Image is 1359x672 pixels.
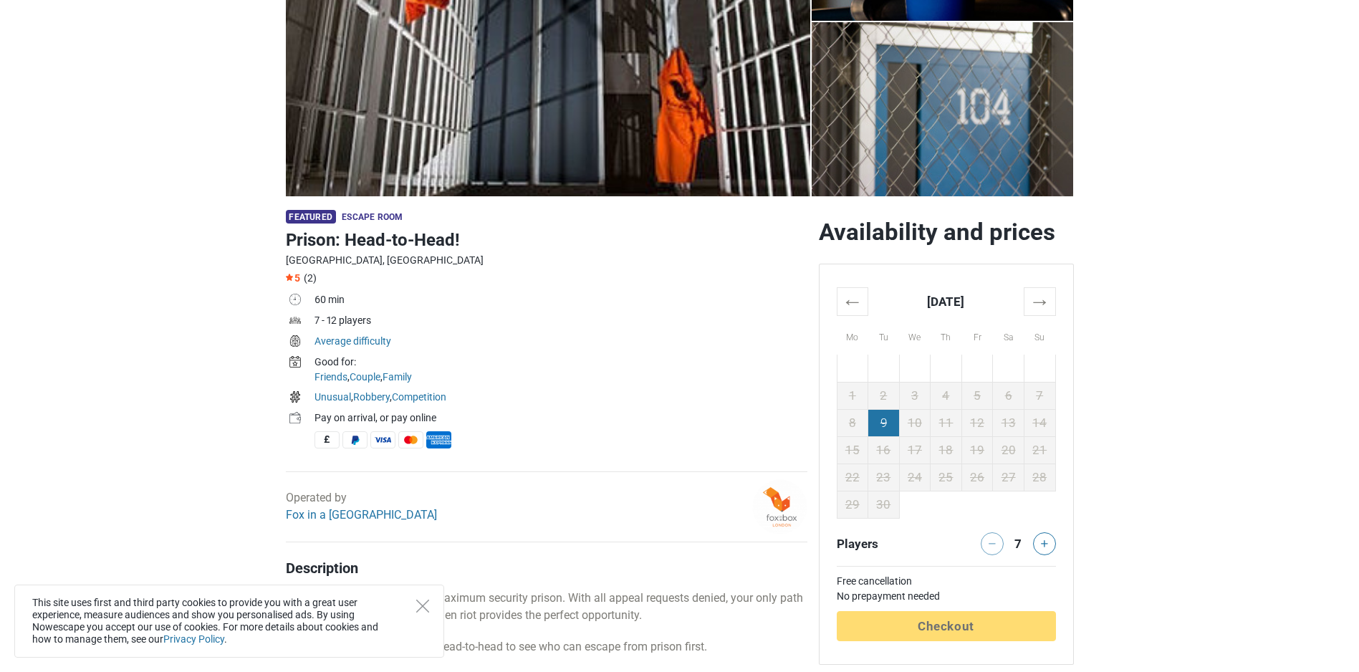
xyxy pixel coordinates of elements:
[383,371,412,383] a: Family
[163,633,224,645] a: Privacy Policy
[392,391,446,403] a: Competition
[899,436,931,464] td: 17
[961,464,993,491] td: 26
[1024,315,1055,355] th: Su
[837,315,868,355] th: Mo
[1024,436,1055,464] td: 21
[342,431,368,448] span: PayPal
[868,409,900,436] td: 9
[993,315,1024,355] th: Sa
[868,315,900,355] th: Tu
[931,436,962,464] td: 18
[370,431,395,448] span: Visa
[961,382,993,409] td: 5
[752,479,807,534] img: 9fe8593a8a330607l.png
[899,382,931,409] td: 3
[993,409,1024,436] td: 13
[1009,532,1027,552] div: 7
[286,272,300,284] span: 5
[286,590,807,624] p: You are sentenced to life in a maximum security prison. With all appeal requests denied, your onl...
[831,532,946,555] div: Players
[837,589,1056,604] td: No prepayment needed
[837,491,868,518] td: 29
[286,210,336,224] span: Featured
[14,585,444,658] div: This site uses first and third party cookies to provide you with a great user experience, measure...
[993,436,1024,464] td: 20
[837,436,868,464] td: 15
[286,508,437,522] a: Fox in a [GEOGRAPHIC_DATA]
[837,409,868,436] td: 8
[993,382,1024,409] td: 6
[1024,382,1055,409] td: 7
[868,491,900,518] td: 30
[868,382,900,409] td: 2
[416,600,429,613] button: Close
[314,411,807,426] div: Pay on arrival, or pay online
[398,431,423,448] span: MasterCard
[314,371,347,383] a: Friends
[314,431,340,448] span: Cash
[314,335,391,347] a: Average difficulty
[812,22,1074,196] img: Prison: Head-to-Head! photo 5
[286,253,807,268] div: [GEOGRAPHIC_DATA], [GEOGRAPHIC_DATA]
[868,436,900,464] td: 16
[426,431,451,448] span: American Express
[899,464,931,491] td: 24
[342,212,403,222] span: Escape room
[286,274,293,281] img: Star
[819,218,1074,246] h2: Availability and prices
[931,409,962,436] td: 11
[837,287,868,315] th: ←
[286,489,437,524] div: Operated by
[286,560,807,577] h4: Description
[899,315,931,355] th: We
[1024,464,1055,491] td: 28
[314,291,807,312] td: 60 min
[286,638,807,656] p: Split your group in 2 and play head-to-head to see who can escape from prison first.
[993,464,1024,491] td: 27
[314,388,807,409] td: , ,
[350,371,380,383] a: Couple
[1024,287,1055,315] th: →
[314,353,807,388] td: , ,
[314,312,807,332] td: 7 - 12 players
[304,272,317,284] span: (2)
[837,574,1056,589] td: Free cancellation
[286,227,807,253] h1: Prison: Head-to-Head!
[961,315,993,355] th: Fr
[868,287,1024,315] th: [DATE]
[314,391,351,403] a: Unusual
[931,315,962,355] th: Th
[931,382,962,409] td: 4
[353,391,390,403] a: Robbery
[1024,409,1055,436] td: 14
[314,355,807,370] div: Good for:
[837,464,868,491] td: 22
[961,409,993,436] td: 12
[961,436,993,464] td: 19
[868,464,900,491] td: 23
[931,464,962,491] td: 25
[837,382,868,409] td: 1
[812,22,1074,196] a: Prison: Head-to-Head! photo 4
[899,409,931,436] td: 10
